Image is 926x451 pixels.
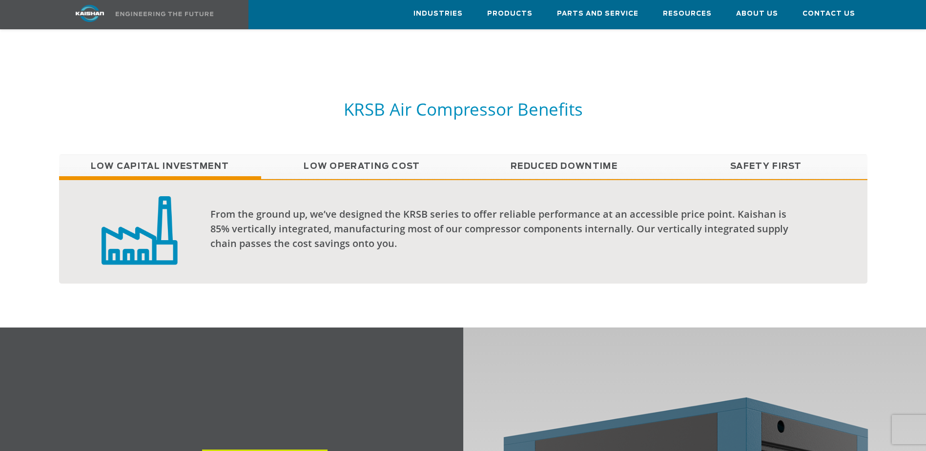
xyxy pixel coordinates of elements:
[665,154,867,179] a: Safety First
[261,154,463,179] a: Low Operating Cost
[803,0,855,27] a: Contact Us
[463,154,665,179] a: Reduced Downtime
[59,179,867,284] div: Low Capital Investment
[210,207,802,251] div: From the ground up, we’ve designed the KRSB series to offer reliable performance at an accessible...
[803,8,855,20] span: Contact Us
[663,0,712,27] a: Resources
[102,195,178,265] img: low capital investment badge
[59,154,261,179] a: Low Capital Investment
[736,8,778,20] span: About Us
[487,0,533,27] a: Products
[557,8,638,20] span: Parts and Service
[116,12,213,16] img: Engineering the future
[53,5,126,22] img: kaishan logo
[663,8,712,20] span: Resources
[557,0,638,27] a: Parts and Service
[413,8,463,20] span: Industries
[736,0,778,27] a: About Us
[59,98,867,120] h5: KRSB Air Compressor Benefits
[487,8,533,20] span: Products
[413,0,463,27] a: Industries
